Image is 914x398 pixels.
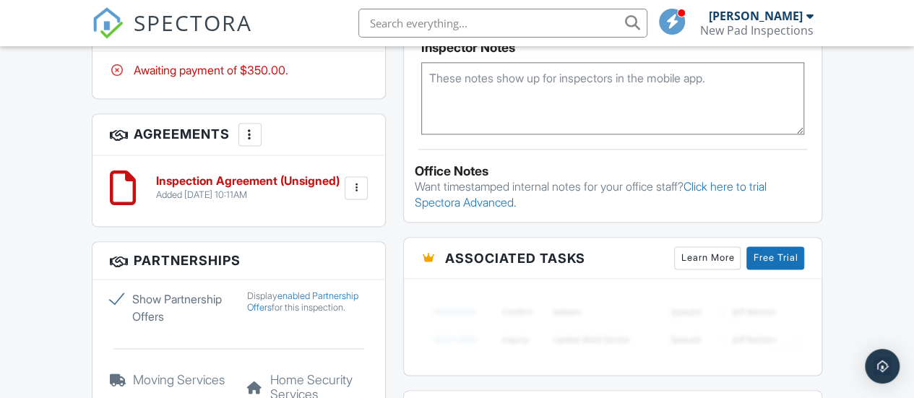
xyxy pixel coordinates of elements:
h5: Moving Services [110,372,230,386]
a: Inspection Agreement (Unsigned) Added [DATE] 10:11AM [156,175,340,200]
img: blurred-tasks-251b60f19c3f713f9215ee2a18cbf2105fc2d72fcd585247cf5e9ec0c957c1dd.png [421,290,804,360]
h5: Inspector Notes [421,40,804,55]
div: Display for this inspection. [247,290,368,313]
div: Awaiting payment of $350.00. [110,62,368,78]
h6: Inspection Agreement (Unsigned) [156,175,340,188]
label: Show Partnership Offers [110,290,230,325]
a: Free Trial [746,246,804,269]
div: Open Intercom Messenger [865,349,900,384]
div: Added [DATE] 10:11AM [156,189,340,201]
div: [PERSON_NAME] [709,9,803,23]
h3: Partnerships [92,242,386,280]
p: Want timestamped internal notes for your office staff? [415,178,811,211]
span: Associated Tasks [445,248,585,268]
a: SPECTORA [92,20,252,50]
input: Search everything... [358,9,647,38]
a: enabled Partnership Offers [247,290,358,313]
div: Office Notes [415,164,811,178]
img: The Best Home Inspection Software - Spectora [92,7,124,39]
h3: Agreements [92,114,386,155]
a: Click here to trial Spectora Advanced. [415,179,767,209]
span: SPECTORA [134,7,252,38]
div: New Pad Inspections [700,23,814,38]
a: Learn More [674,246,741,269]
